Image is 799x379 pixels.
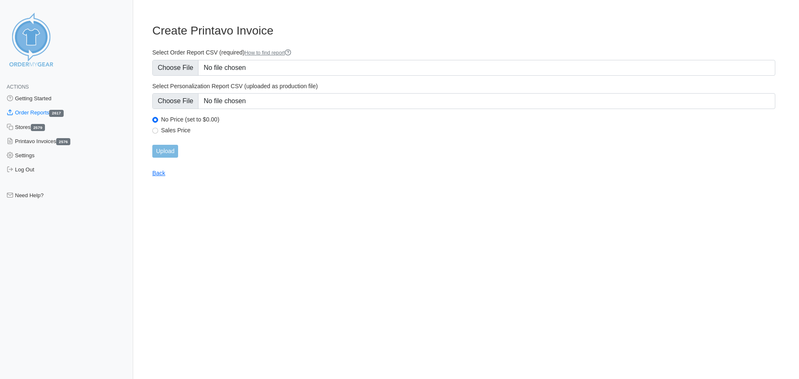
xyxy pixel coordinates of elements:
[49,110,63,117] span: 2617
[161,126,775,134] label: Sales Price
[56,138,70,145] span: 2576
[245,50,292,56] a: How to find report
[31,124,45,131] span: 2579
[152,49,775,57] label: Select Order Report CSV (required)
[7,84,29,90] span: Actions
[152,145,178,158] input: Upload
[152,170,165,176] a: Back
[152,24,775,38] h3: Create Printavo Invoice
[161,116,775,123] label: No Price (set to $0.00)
[152,82,775,90] label: Select Personalization Report CSV (uploaded as production file)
